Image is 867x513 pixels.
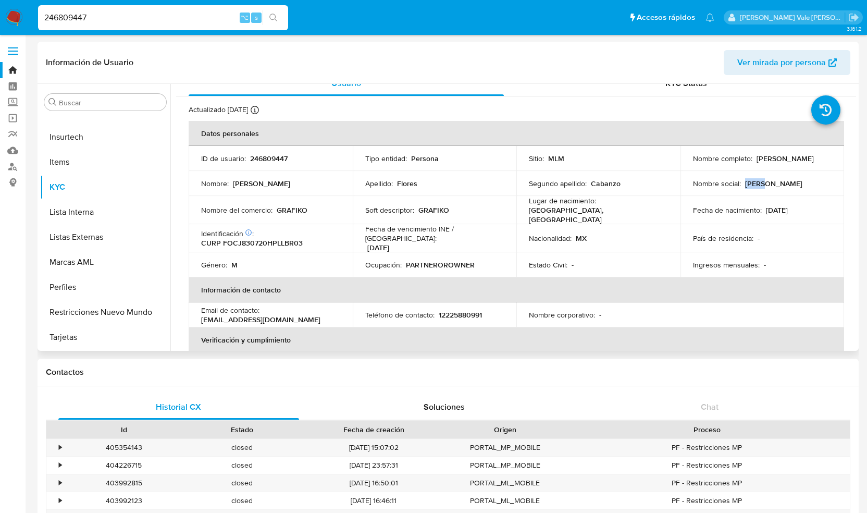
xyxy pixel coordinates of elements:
div: 405354143 [65,439,183,456]
button: Lista Interna [40,200,170,225]
div: PORTAL_ML_MOBILE [446,474,564,492]
button: Perfiles [40,275,170,300]
p: [DATE] [367,243,389,252]
div: • [59,460,61,470]
div: closed [183,457,301,474]
p: [DATE] [766,205,788,215]
p: Soft descriptor : [365,205,414,215]
p: Nacionalidad : [529,234,572,243]
p: 12225880991 [439,310,482,320]
p: Segundo apellido : [529,179,587,188]
div: closed [183,492,301,509]
p: [GEOGRAPHIC_DATA], [GEOGRAPHIC_DATA] [529,205,664,224]
div: PF - Restricciones MP [564,457,850,474]
div: closed [183,439,301,456]
p: País de residencia : [693,234,753,243]
p: ID de usuario : [201,154,246,163]
div: PF - Restricciones MP [564,474,850,492]
a: Notificaciones [705,13,714,22]
span: Historial CX [156,401,201,413]
a: Salir [848,12,859,23]
p: Tipo entidad : [365,154,407,163]
p: - [572,260,574,270]
p: - [758,234,760,243]
p: Fecha de vencimiento INE / [GEOGRAPHIC_DATA] : [365,224,504,243]
p: Ocupación : [365,260,402,270]
p: Nombre completo : [693,154,752,163]
span: s [255,13,258,22]
div: Origen [453,424,557,435]
p: CURP FOCJ830720HPLLBR03 [201,238,303,248]
p: GRAFIKO [277,205,307,215]
th: Datos personales [189,121,844,146]
p: Flores [397,179,417,188]
p: Nombre social : [693,179,741,188]
p: - [764,260,766,270]
p: - [599,310,601,320]
p: Persona [411,154,439,163]
p: [PERSON_NAME] [233,179,290,188]
p: Nombre : [201,179,229,188]
p: PARTNEROROWNER [406,260,475,270]
div: [DATE] 15:07:02 [302,439,446,456]
button: Ver mirada por persona [724,50,850,75]
th: Verificación y cumplimiento [189,327,844,352]
p: Identificación : [201,229,254,238]
div: PORTAL_MP_MOBILE [446,439,564,456]
p: rene.vale@mercadolibre.com [740,13,845,22]
input: Buscar [59,98,162,107]
p: Lugar de nacimiento : [529,196,596,205]
div: Estado [190,424,294,435]
span: Accesos rápidos [637,12,695,23]
span: Chat [701,401,719,413]
p: [EMAIL_ADDRESS][DOMAIN_NAME] [201,315,320,324]
span: Soluciones [424,401,465,413]
h1: Información de Usuario [46,57,133,68]
button: Marcas AML [40,250,170,275]
button: search-icon [263,10,284,25]
div: 403992815 [65,474,183,492]
button: Restricciones Nuevo Mundo [40,300,170,325]
p: Cabanzo [591,179,621,188]
div: closed [183,474,301,492]
p: M [231,260,238,270]
span: Ver mirada por persona [737,50,826,75]
div: 403992123 [65,492,183,509]
div: Proceso [572,424,843,435]
div: • [59,478,61,488]
button: Insurtech [40,125,170,150]
p: Estado Civil : [529,260,567,270]
p: Nombre corporativo : [529,310,595,320]
div: • [59,443,61,453]
p: [PERSON_NAME] [757,154,814,163]
div: PORTAL_ML_MOBILE [446,492,564,509]
div: [DATE] 16:46:11 [302,492,446,509]
div: [DATE] 16:50:01 [302,474,446,492]
div: [DATE] 23:57:31 [302,457,446,474]
input: Buscar usuario o caso... [38,11,288,25]
button: Tarjetas [40,325,170,350]
p: Apellido : [365,179,393,188]
p: MLM [548,154,564,163]
p: Actualizado [DATE] [189,105,248,115]
p: GRAFIKO [418,205,449,215]
p: Sitio : [529,154,544,163]
span: ⌥ [241,13,249,22]
p: Nombre del comercio : [201,205,273,215]
button: Items [40,150,170,175]
p: Fecha de nacimiento : [693,205,762,215]
p: Género : [201,260,227,270]
div: PORTAL_MP_MOBILE [446,457,564,474]
div: Id [72,424,176,435]
h1: Contactos [46,367,850,377]
p: Ingresos mensuales : [693,260,760,270]
p: Email de contacto : [201,306,259,315]
div: Fecha de creación [309,424,439,435]
p: Teléfono de contacto : [365,310,435,320]
button: KYC [40,175,170,200]
div: PF - Restricciones MP [564,439,850,456]
div: 404226715 [65,457,183,474]
p: MX [576,234,587,243]
div: PF - Restricciones MP [564,492,850,509]
th: Información de contacto [189,277,844,302]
